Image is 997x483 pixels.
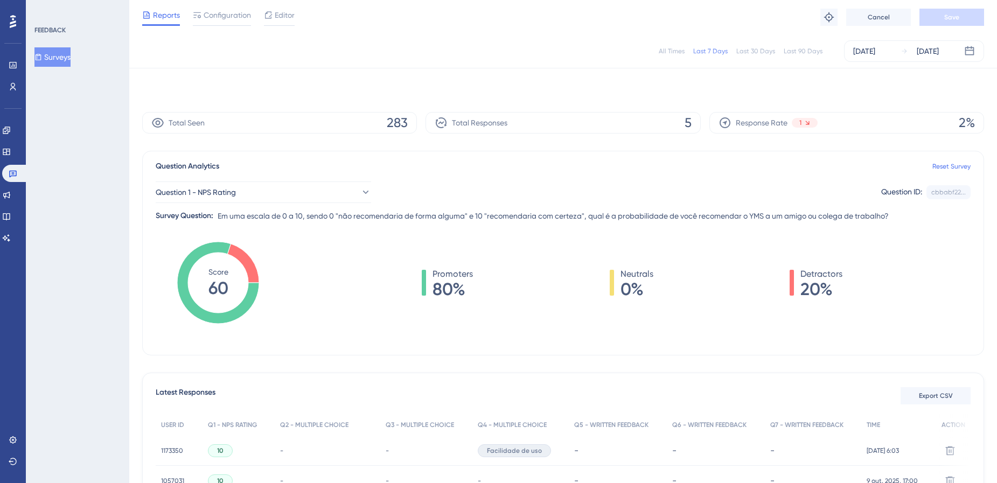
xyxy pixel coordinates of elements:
[770,421,843,429] span: Q7 - WRITTEN FEEDBACK
[942,421,965,429] span: ACTION
[275,9,295,22] span: Editor
[218,209,889,222] span: Em uma escala de 0 a 10, sendo 0 "não recomendaria de forma alguma" e 10 "recomendaria com certez...
[672,421,747,429] span: Q6 - WRITTEN FEEDBACK
[34,47,71,67] button: Surveys
[208,421,257,429] span: Q1 - NPS RATING
[784,47,822,55] div: Last 90 Days
[204,9,251,22] span: Configuration
[693,47,728,55] div: Last 7 Days
[574,421,649,429] span: Q5 - WRITTEN FEEDBACK
[736,47,775,55] div: Last 30 Days
[153,9,180,22] span: Reports
[208,278,228,298] tspan: 60
[846,9,911,26] button: Cancel
[620,281,653,298] span: 0%
[959,114,975,131] span: 2%
[867,421,880,429] span: TIME
[156,160,219,173] span: Question Analytics
[881,185,922,199] div: Question ID:
[853,45,875,58] div: [DATE]
[800,268,842,281] span: Detractors
[799,118,801,127] span: 1
[156,209,213,222] div: Survey Question:
[917,45,939,58] div: [DATE]
[169,116,205,129] span: Total Seen
[672,445,759,456] div: -
[685,114,692,131] span: 5
[868,13,890,22] span: Cancel
[386,421,454,429] span: Q3 - MULTIPLE CHOICE
[217,446,224,455] span: 10
[386,446,389,455] span: -
[161,421,184,429] span: USER ID
[478,421,547,429] span: Q4 - MULTIPLE CHOICE
[156,181,371,203] button: Question 1 - NPS Rating
[280,421,348,429] span: Q2 - MULTIPLE CHOICE
[944,13,959,22] span: Save
[932,162,971,171] a: Reset Survey
[770,445,856,456] div: -
[620,268,653,281] span: Neutrals
[736,116,787,129] span: Response Rate
[452,116,507,129] span: Total Responses
[280,446,283,455] span: -
[156,186,236,199] span: Question 1 - NPS Rating
[433,281,473,298] span: 80%
[574,445,661,456] div: -
[433,268,473,281] span: Promoters
[487,446,542,455] span: Facilidade de uso
[919,391,953,400] span: Export CSV
[901,387,971,404] button: Export CSV
[161,446,183,455] span: 1173350
[34,26,66,34] div: FEEDBACK
[659,47,685,55] div: All Times
[387,114,408,131] span: 283
[931,188,966,197] div: cbbabf22...
[156,386,215,405] span: Latest Responses
[800,281,842,298] span: 20%
[919,9,984,26] button: Save
[867,446,899,455] span: [DATE] 6:03
[208,268,228,276] tspan: Score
